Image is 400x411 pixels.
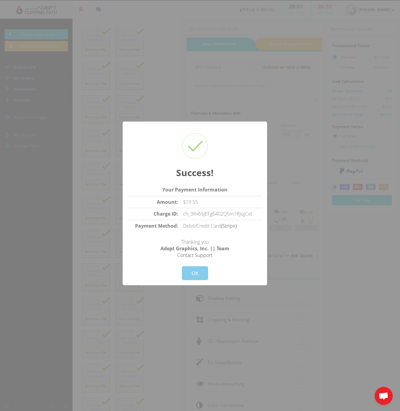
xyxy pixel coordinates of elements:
[182,266,208,280] button: OK
[181,208,262,220] td: ch_3Rv6SJEFg6402QSm1RJqjCxt
[181,220,262,232] td: Debit/Credit Card
[157,199,178,205] strong: Amount:
[375,387,393,405] a: Open chat
[128,167,262,179] h2: Success!
[162,186,227,193] strong: Your Payment Information
[177,252,212,258] a: Contact Support
[128,232,262,258] p: Thanking you
[153,210,178,217] strong: Charge ID:
[221,223,237,229] a: (Stripe)
[160,245,229,252] strong: Adept Graphics, Inc. || Team
[181,196,262,208] td: $19.55
[135,223,178,229] strong: Payment Method:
